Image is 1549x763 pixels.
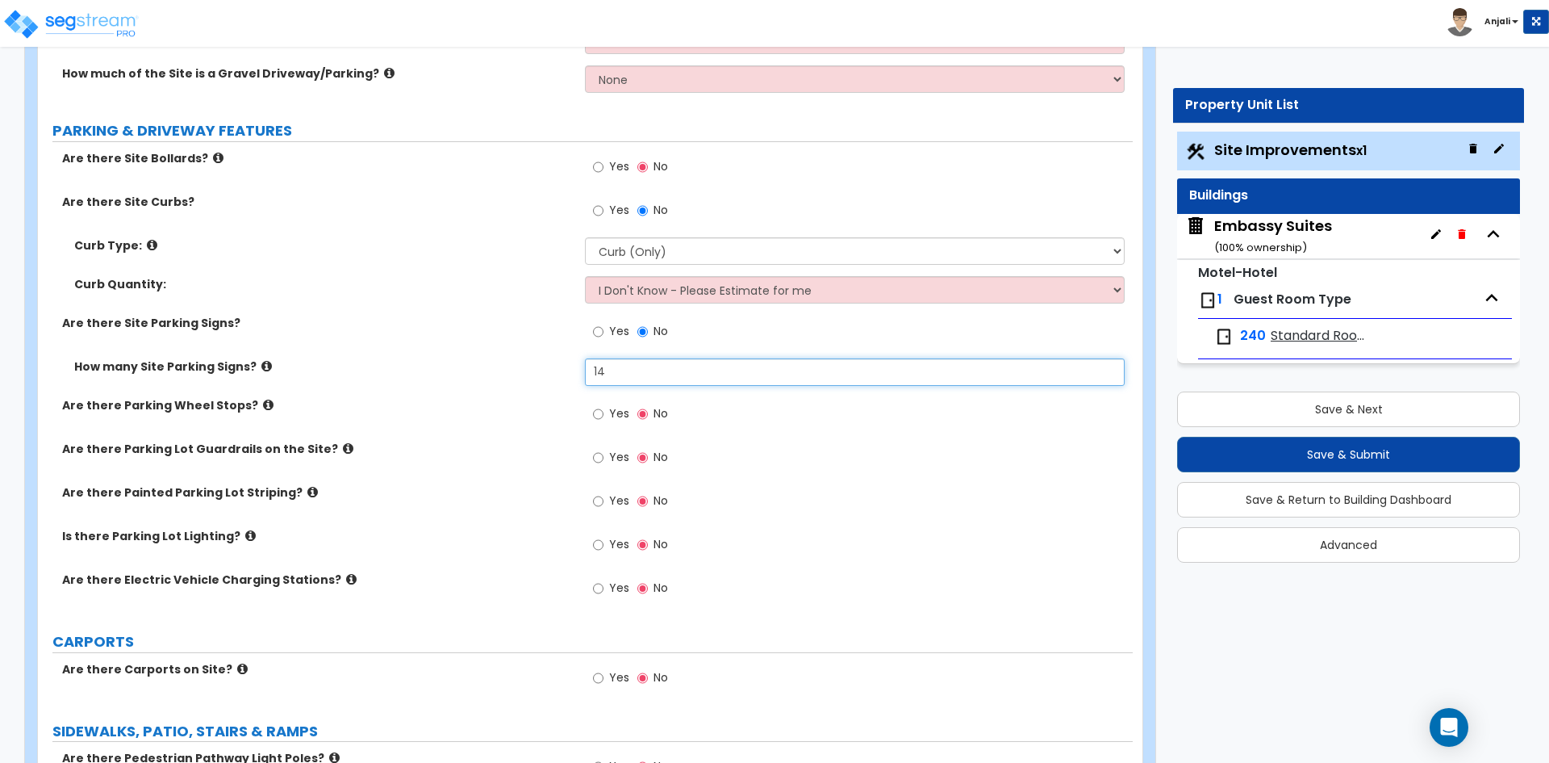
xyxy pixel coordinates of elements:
span: Yes [609,405,629,421]
span: Yes [609,669,629,685]
span: Yes [609,580,629,596]
span: Yes [609,158,629,174]
span: No [653,405,668,421]
button: Advanced [1177,527,1520,563]
span: Yes [609,536,629,552]
input: No [637,323,648,341]
small: Motel-Hotel [1198,263,1277,282]
span: Embassy Suites [1185,216,1332,257]
i: click for more info! [261,360,272,372]
span: No [653,323,668,339]
div: Embassy Suites [1214,216,1332,257]
span: Yes [609,449,629,465]
input: No [637,405,648,423]
label: How much of the Site is a Gravel Driveway/Parking? [62,65,573,82]
img: door.png [1198,291,1217,310]
i: click for more info! [307,486,318,498]
i: click for more info! [343,442,353,455]
input: Yes [593,669,603,687]
label: CARPORTS [52,631,1133,652]
label: Curb Quantity: [74,276,573,292]
button: Save & Submit [1177,437,1520,472]
span: No [653,158,668,174]
img: logo_pro_r.png [2,8,140,40]
label: Are there Electric Vehicle Charging Stations? [62,572,573,588]
span: No [653,669,668,685]
label: PARKING & DRIVEWAY FEATURES [52,120,1133,141]
input: No [637,669,648,687]
i: click for more info! [346,573,357,585]
span: No [653,493,668,509]
label: Are there Parking Wheel Stops? [62,397,573,413]
button: Save & Next [1177,392,1520,427]
img: Construction.png [1185,141,1206,162]
span: Site Improvements [1214,140,1367,160]
label: Are there Parking Lot Guardrails on the Site? [62,441,573,457]
label: Curb Type: [74,237,573,254]
label: How many Site Parking Signs? [74,358,573,375]
b: Anjali [1484,15,1510,27]
i: click for more info! [384,67,395,79]
input: Yes [593,580,603,597]
i: click for more info! [263,399,273,411]
span: Yes [609,323,629,339]
input: No [637,202,648,220]
span: No [653,580,668,596]
span: No [653,202,668,218]
span: Yes [609,493,629,509]
label: Are there Site Bollards? [62,150,573,166]
label: Are there Site Curbs? [62,194,573,210]
input: Yes [593,493,603,510]
small: x1 [1356,142,1367,159]
input: Yes [593,449,603,467]
input: Yes [593,323,603,341]
div: Property Unit List [1185,96,1512,115]
span: 240 [1240,327,1266,346]
span: No [653,449,668,465]
span: Standard Room [1271,327,1369,346]
i: click for more info! [147,239,157,251]
i: click for more info! [245,530,256,542]
i: click for more info! [237,663,248,675]
label: SIDEWALKS, PATIO, STAIRS & RAMPS [52,721,1133,742]
div: Buildings [1189,187,1508,205]
img: building.svg [1185,216,1206,237]
input: No [637,449,648,467]
input: Yes [593,158,603,176]
label: Are there Carports on Site? [62,661,573,677]
label: Are there Painted Parking Lot Striping? [62,484,573,501]
input: Yes [593,536,603,554]
input: Yes [593,202,603,220]
i: click for more info! [213,152,223,164]
label: Is there Parking Lot Lighting? [62,528,573,544]
small: ( 100 % ownership) [1214,240,1307,255]
label: Are there Site Parking Signs? [62,315,573,331]
img: door.png [1214,327,1234,346]
input: No [637,493,648,510]
img: avatar.png [1446,8,1474,36]
span: No [653,536,668,552]
input: Yes [593,405,603,423]
span: 1 [1217,290,1222,308]
span: Yes [609,202,629,218]
input: No [637,580,648,597]
input: No [637,158,648,176]
input: No [637,536,648,554]
span: Guest Room Type [1234,290,1351,308]
button: Save & Return to Building Dashboard [1177,482,1520,518]
div: Open Intercom Messenger [1430,708,1468,747]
